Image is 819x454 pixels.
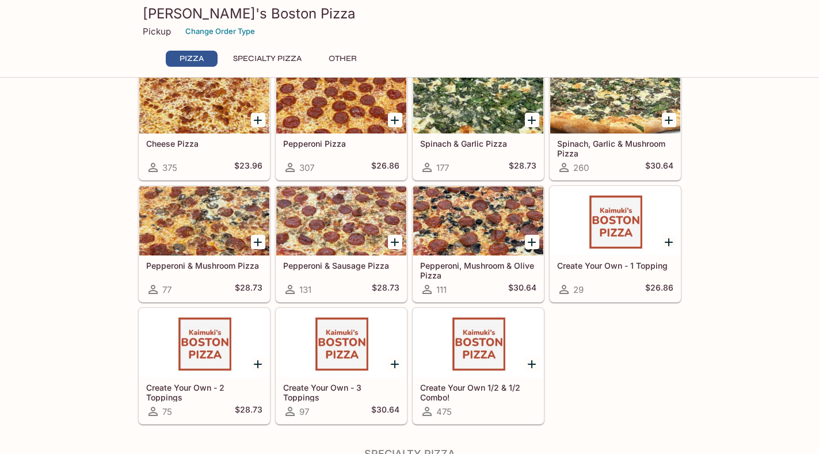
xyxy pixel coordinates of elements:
div: Pepperoni, Mushroom & Olive Pizza [413,186,543,255]
span: 111 [436,284,447,295]
h5: Create Your Own 1/2 & 1/2 Combo! [420,383,536,402]
div: Pepperoni & Sausage Pizza [276,186,406,255]
h5: $28.73 [235,405,262,418]
div: Spinach, Garlic & Mushroom Pizza [550,64,680,133]
h5: Pepperoni & Mushroom Pizza [146,261,262,270]
h5: $30.64 [645,161,673,174]
span: 375 [162,162,177,173]
button: Add Pepperoni Pizza [388,113,402,127]
button: Other [317,51,369,67]
h3: [PERSON_NAME]'s Boston Pizza [143,5,677,22]
div: Pepperoni & Mushroom Pizza [139,186,269,255]
h5: Spinach, Garlic & Mushroom Pizza [557,139,673,158]
div: Create Your Own - 2 Toppings [139,308,269,377]
button: Add Pepperoni & Mushroom Pizza [251,235,265,249]
div: Cheese Pizza [139,64,269,133]
h5: Spinach & Garlic Pizza [420,139,536,148]
button: Add Create Your Own - 2 Toppings [251,357,265,371]
span: 260 [573,162,589,173]
h5: Pepperoni & Sausage Pizza [283,261,399,270]
a: Pepperoni & Mushroom Pizza77$28.73 [139,186,270,302]
span: 77 [162,284,172,295]
button: Specialty Pizza [227,51,308,67]
button: Add Spinach, Garlic & Mushroom Pizza [662,113,676,127]
button: Change Order Type [180,22,260,40]
button: Add Pepperoni & Sausage Pizza [388,235,402,249]
a: Cheese Pizza375$23.96 [139,64,270,180]
div: Create Your Own - 1 Topping [550,186,680,255]
button: Add Pepperoni, Mushroom & Olive Pizza [525,235,539,249]
span: 131 [299,284,311,295]
a: Spinach & Garlic Pizza177$28.73 [413,64,544,180]
h5: $30.64 [371,405,399,418]
button: Add Create Your Own 1/2 & 1/2 Combo! [525,357,539,371]
h5: Cheese Pizza [146,139,262,148]
span: 307 [299,162,314,173]
a: Pepperoni & Sausage Pizza131$28.73 [276,186,407,302]
a: Create Your Own - 2 Toppings75$28.73 [139,308,270,424]
h5: Create Your Own - 3 Toppings [283,383,399,402]
span: 75 [162,406,172,417]
a: Create Your Own 1/2 & 1/2 Combo!475 [413,308,544,424]
h5: Create Your Own - 1 Topping [557,261,673,270]
h5: $26.86 [371,161,399,174]
h5: $28.73 [509,161,536,174]
div: Pepperoni Pizza [276,64,406,133]
p: Pickup [143,26,171,37]
h5: Create Your Own - 2 Toppings [146,383,262,402]
a: Create Your Own - 1 Topping29$26.86 [550,186,681,302]
h5: Pepperoni, Mushroom & Olive Pizza [420,261,536,280]
h5: $28.73 [372,283,399,296]
span: 475 [436,406,452,417]
h5: $28.73 [235,283,262,296]
span: 177 [436,162,449,173]
h5: Pepperoni Pizza [283,139,399,148]
button: Add Create Your Own - 3 Toppings [388,357,402,371]
a: Pepperoni Pizza307$26.86 [276,64,407,180]
span: 97 [299,406,309,417]
button: Add Spinach & Garlic Pizza [525,113,539,127]
a: Create Your Own - 3 Toppings97$30.64 [276,308,407,424]
button: Add Create Your Own - 1 Topping [662,235,676,249]
h5: $26.86 [645,283,673,296]
div: Create Your Own 1/2 & 1/2 Combo! [413,308,543,377]
button: Pizza [166,51,218,67]
button: Add Cheese Pizza [251,113,265,127]
div: Spinach & Garlic Pizza [413,64,543,133]
div: Create Your Own - 3 Toppings [276,308,406,377]
h5: $30.64 [508,283,536,296]
a: Pepperoni, Mushroom & Olive Pizza111$30.64 [413,186,544,302]
a: Spinach, Garlic & Mushroom Pizza260$30.64 [550,64,681,180]
h5: $23.96 [234,161,262,174]
span: 29 [573,284,584,295]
